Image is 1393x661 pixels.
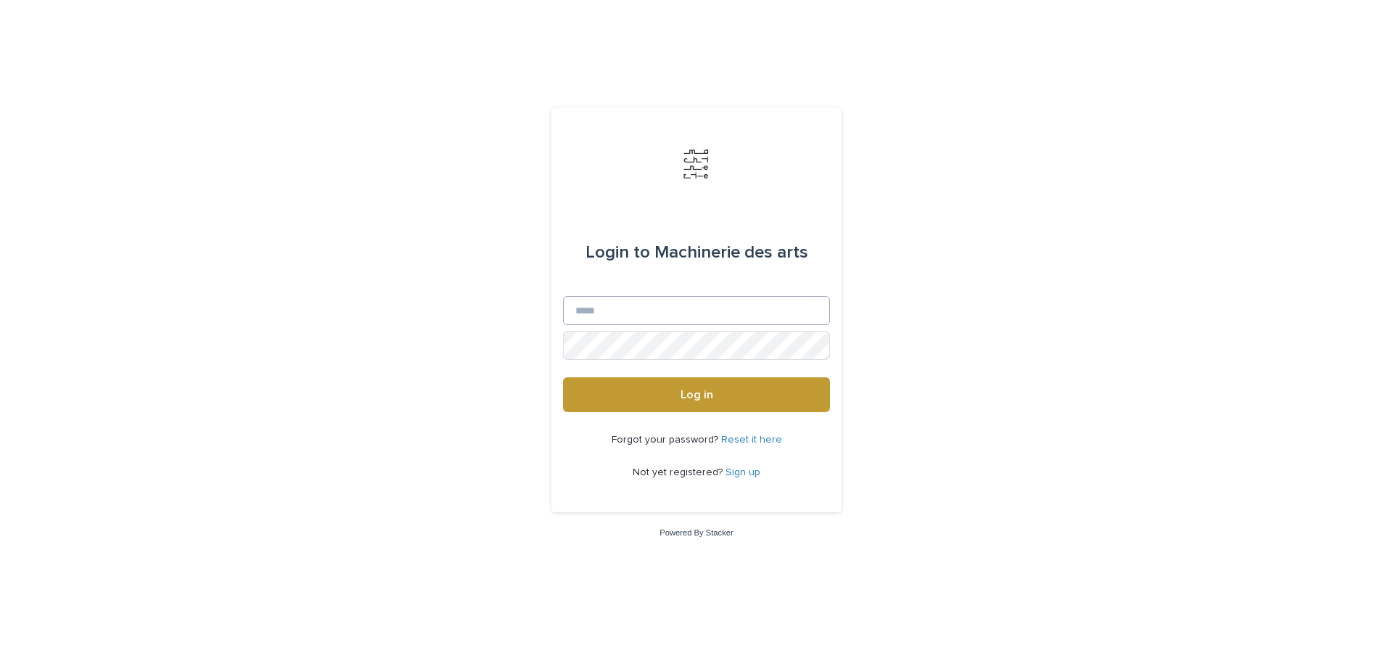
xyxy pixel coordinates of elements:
span: Forgot your password? [612,435,721,445]
a: Reset it here [721,435,782,445]
a: Powered By Stacker [659,528,733,537]
a: Sign up [726,467,760,477]
span: Login to [585,244,650,261]
img: Jx8JiDZqSLW7pnA6nIo1 [675,142,718,186]
span: Not yet registered? [633,467,726,477]
span: Log in [681,389,713,401]
button: Log in [563,377,830,412]
div: Machinerie des arts [585,232,808,273]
